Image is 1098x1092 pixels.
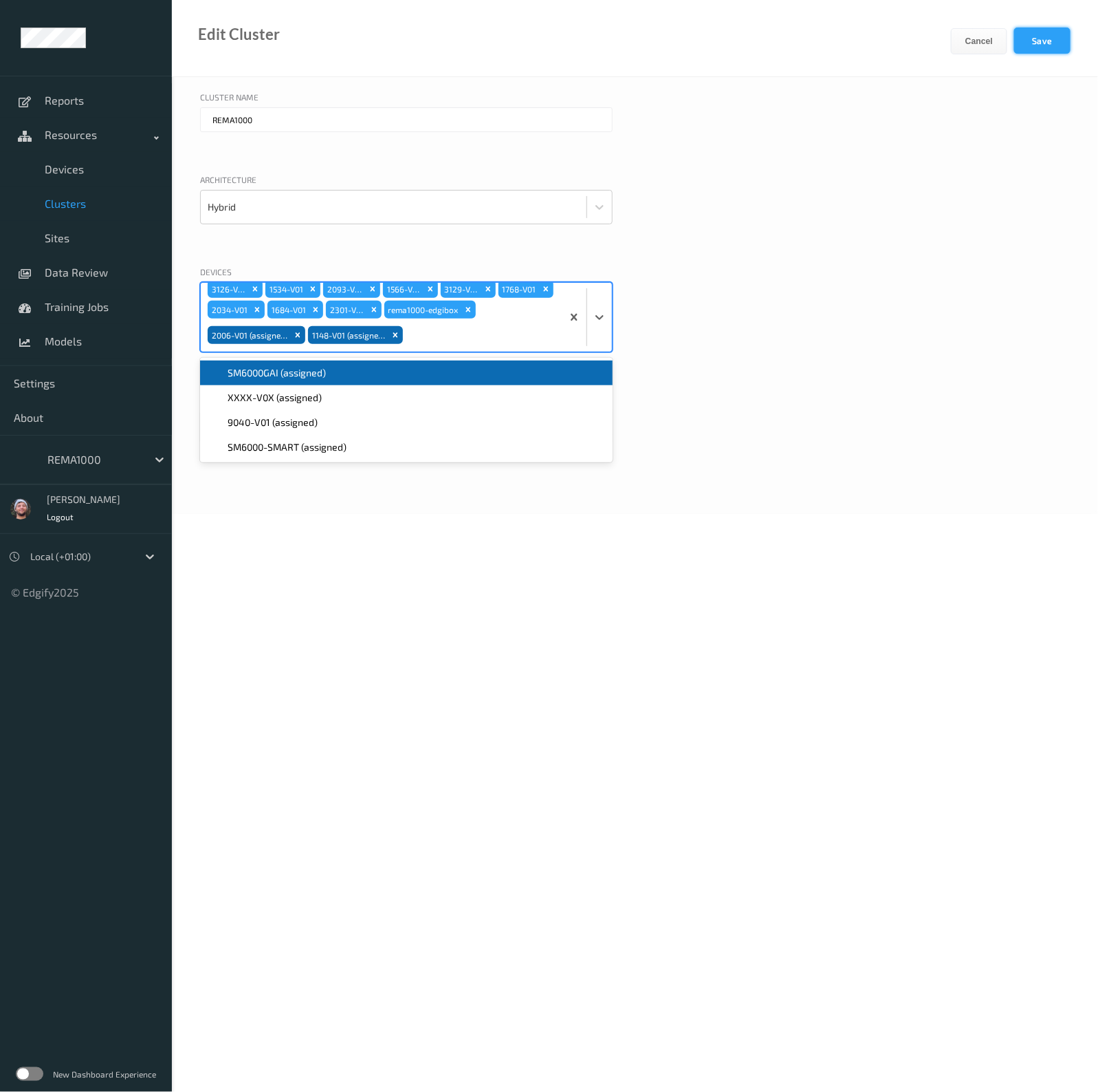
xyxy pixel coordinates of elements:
[290,326,305,344] div: Remove 2006-V01 (assigned)
[267,301,308,319] div: 1684-V01
[228,366,326,380] span: SM6000GAI (assigned)
[323,280,364,298] div: 2093-V01
[308,326,388,344] div: 1148-V01 (assigned)
[1014,28,1070,54] button: Save
[208,326,290,344] div: 2006-V01 (assigned)
[498,280,538,298] div: 1768-V01
[200,266,613,282] div: Devices
[326,301,366,319] div: 2301-V01
[200,91,613,107] div: Cluster Name
[228,391,322,405] span: XXXX-V0X (assigned)
[441,280,481,298] div: 3129-V01
[384,301,461,319] div: rema1000-edgibox
[305,280,320,298] div: Remove 1534-V01
[198,28,280,41] div: Edit Cluster
[308,301,323,319] div: Remove 1684-V01
[208,301,250,319] div: 2034-V01
[366,301,382,319] div: Remove 2301-V01
[951,28,1007,54] button: Cancel
[481,280,496,298] div: Remove 3129-V01
[250,301,265,319] div: Remove 2034-V01
[228,440,347,454] span: SM6000-SMART (assigned)
[461,301,476,319] div: Remove rema1000-edgibox
[423,280,438,298] div: Remove 1566-V01
[365,280,380,298] div: Remove 2093-V01
[388,326,403,344] div: Remove 1148-V01 (assigned)
[248,280,263,298] div: Remove 3126-V01
[265,280,305,298] div: 1534-V01
[208,280,248,298] div: 3126-V01
[200,173,613,190] div: Architecture
[383,280,423,298] div: 1566-V01
[228,416,318,429] span: 9040-V01 (assigned)
[538,280,553,298] div: Remove 1768-V01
